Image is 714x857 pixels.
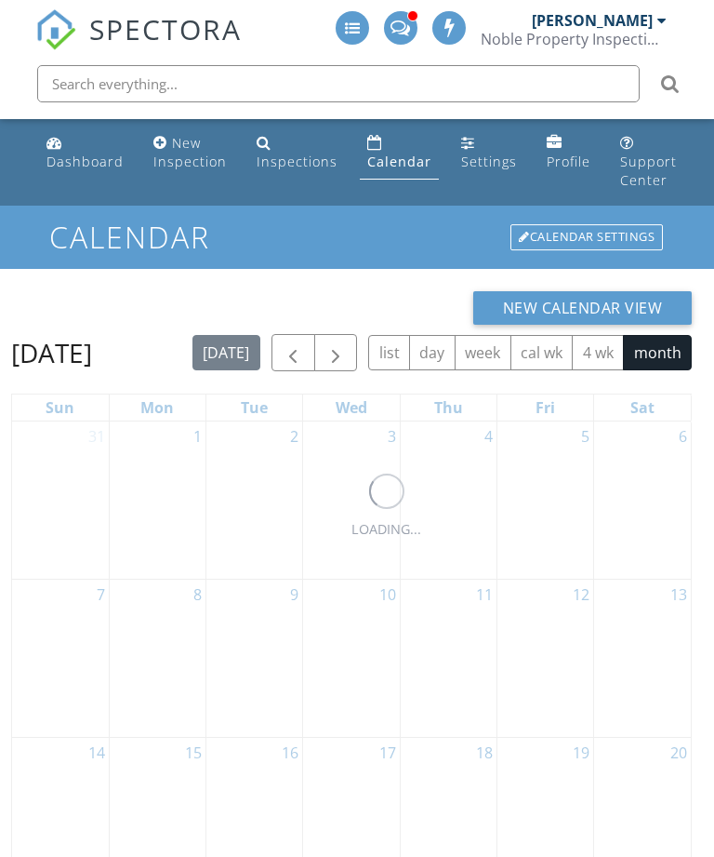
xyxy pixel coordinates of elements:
a: Profile [539,127,598,180]
button: New Calendar View [473,291,693,325]
a: Go to September 3, 2025 [384,422,400,451]
button: list [368,335,410,371]
div: LOADING... [351,519,421,540]
a: Go to September 1, 2025 [190,422,205,451]
a: Go to September 6, 2025 [675,422,691,451]
td: Go to September 8, 2025 [109,579,205,738]
td: Go to September 4, 2025 [400,422,496,579]
div: Calendar Settings [510,224,663,250]
button: cal wk [510,335,574,371]
a: Go to September 11, 2025 [472,580,496,609]
a: Go to September 17, 2025 [376,738,400,768]
a: Go to August 31, 2025 [85,422,109,451]
td: Go to September 13, 2025 [594,579,691,738]
button: week [455,335,511,371]
a: Go to September 14, 2025 [85,738,109,768]
td: Go to September 5, 2025 [496,422,593,579]
a: Go to September 15, 2025 [181,738,205,768]
td: Go to September 12, 2025 [496,579,593,738]
a: Go to September 20, 2025 [667,738,691,768]
button: [DATE] [192,335,260,371]
a: Wednesday [332,395,371,421]
a: Go to September 7, 2025 [93,580,109,609]
img: The Best Home Inspection Software - Spectora [35,9,76,50]
a: Go to September 13, 2025 [667,580,691,609]
a: Inspections [249,127,345,180]
td: Go to September 7, 2025 [12,579,109,738]
td: Go to September 9, 2025 [206,579,303,738]
h2: [DATE] [11,334,92,371]
a: Go to September 19, 2025 [569,738,593,768]
a: Dashboard [39,127,131,180]
a: Monday [137,395,178,421]
a: Tuesday [237,395,271,421]
button: 4 wk [572,335,624,371]
div: Dashboard [46,153,124,170]
a: Go to September 18, 2025 [472,738,496,768]
td: Go to August 31, 2025 [12,422,109,579]
div: Settings [461,153,517,170]
div: New Inspection [153,134,227,170]
td: Go to September 6, 2025 [594,422,691,579]
a: Go to September 5, 2025 [577,422,593,451]
div: Profile [547,153,590,170]
a: Go to September 16, 2025 [278,738,302,768]
button: month [623,335,692,371]
div: Inspections [257,153,337,170]
input: Search everything... [37,65,640,102]
a: Calendar Settings [509,222,665,252]
td: Go to September 11, 2025 [400,579,496,738]
a: Settings [454,127,524,180]
a: Go to September 2, 2025 [286,422,302,451]
a: Go to September 12, 2025 [569,580,593,609]
a: Go to September 10, 2025 [376,580,400,609]
a: Sunday [42,395,78,421]
a: Go to September 9, 2025 [286,580,302,609]
h1: Calendar [49,221,665,253]
td: Go to September 1, 2025 [109,422,205,579]
button: Previous month [271,334,315,372]
a: Support Center [613,127,684,198]
span: SPECTORA [89,9,242,48]
div: Calendar [367,153,431,170]
a: Friday [532,395,559,421]
a: Go to September 8, 2025 [190,580,205,609]
div: Noble Property Inspections [481,30,667,48]
div: Support Center [620,153,677,189]
a: Go to September 4, 2025 [481,422,496,451]
div: [PERSON_NAME] [532,11,653,30]
td: Go to September 2, 2025 [206,422,303,579]
td: Go to September 10, 2025 [303,579,400,738]
a: Thursday [430,395,467,421]
a: Calendar [360,127,439,180]
a: SPECTORA [35,25,242,64]
a: New Inspection [146,127,234,180]
button: Next month [314,334,358,372]
button: day [409,335,456,371]
a: Saturday [627,395,658,421]
td: Go to September 3, 2025 [303,422,400,579]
